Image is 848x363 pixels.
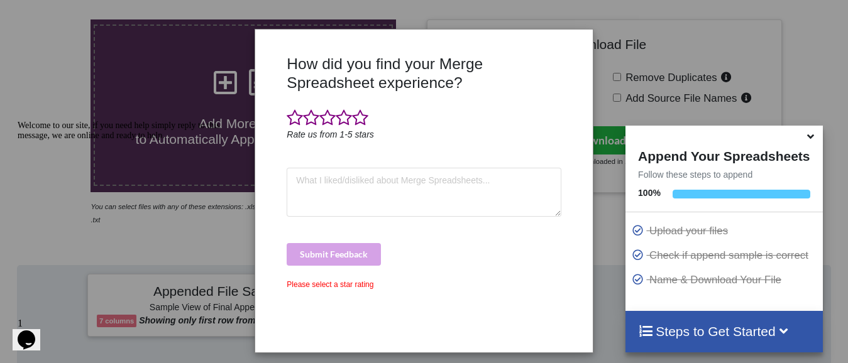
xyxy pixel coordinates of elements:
p: Name & Download Your File [632,272,819,288]
b: 100 % [638,188,661,198]
p: Follow these steps to append [625,168,822,181]
h4: Steps to Get Started [638,323,810,339]
p: Check if append sample is correct [632,247,819,263]
div: Please select a star rating [287,279,561,290]
h3: How did you find your Merge Spreadsheet experience? [287,55,561,92]
div: Welcome to our site, if you need help simply reply to this message, we are online and ready to help. [5,5,231,25]
span: Welcome to our site, if you need help simply reply to this message, we are online and ready to help. [5,5,207,24]
p: Upload your files [632,223,819,239]
iframe: chat widget [13,116,239,306]
h4: Append Your Spreadsheets [625,145,822,164]
i: Rate us from 1-5 stars [287,129,374,139]
iframe: chat widget [13,313,53,350]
